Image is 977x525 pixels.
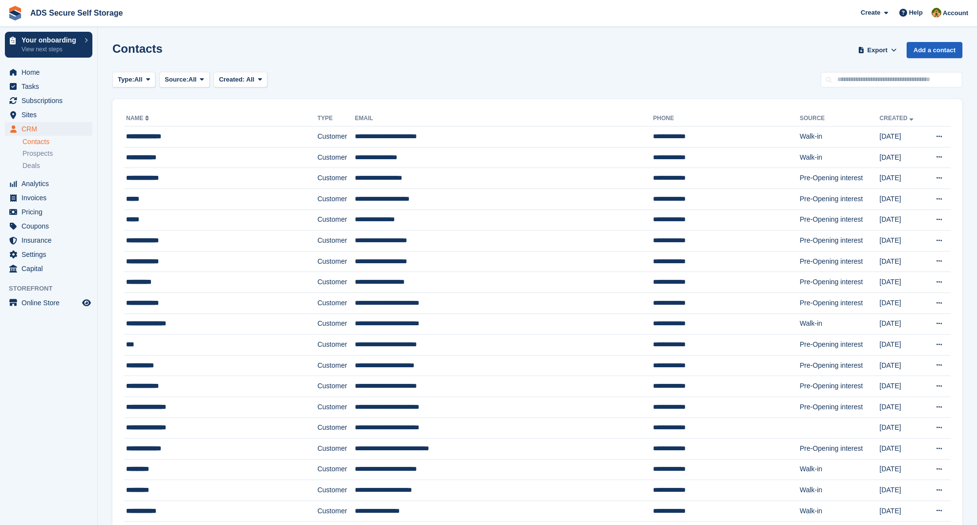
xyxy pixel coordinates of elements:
td: Pre-Opening interest [800,355,879,376]
td: Pre-Opening interest [800,397,879,418]
a: menu [5,219,92,233]
a: menu [5,94,92,107]
a: menu [5,233,92,247]
td: Customer [317,168,355,189]
span: Pricing [22,205,80,219]
td: Customer [317,459,355,480]
td: [DATE] [880,376,925,397]
td: Customer [317,335,355,356]
span: All [134,75,143,84]
td: [DATE] [880,314,925,335]
td: [DATE] [880,501,925,522]
th: Email [355,111,653,126]
td: Customer [317,189,355,210]
span: Type: [118,75,134,84]
a: Contacts [22,137,92,147]
td: [DATE] [880,189,925,210]
td: Customer [317,501,355,522]
td: Customer [317,314,355,335]
a: ADS Secure Self Storage [26,5,127,21]
span: Online Store [22,296,80,310]
a: menu [5,65,92,79]
td: Customer [317,439,355,460]
span: Coupons [22,219,80,233]
td: Pre-Opening interest [800,251,879,272]
td: Walk-in [800,501,879,522]
span: All [189,75,197,84]
td: [DATE] [880,439,925,460]
p: Your onboarding [22,37,80,43]
span: Source: [165,75,188,84]
a: Created [880,115,915,122]
td: Pre-Opening interest [800,231,879,252]
td: [DATE] [880,418,925,439]
td: Customer [317,376,355,397]
th: Source [800,111,879,126]
p: View next steps [22,45,80,54]
img: Andrew Sargent [932,8,941,18]
td: Customer [317,251,355,272]
a: Name [126,115,151,122]
td: Customer [317,210,355,231]
td: Customer [317,480,355,501]
a: menu [5,248,92,261]
img: stora-icon-8386f47178a22dfd0bd8f6a31ec36ba5ce8667c1dd55bd0f319d3a0aa187defe.svg [8,6,22,21]
span: Invoices [22,191,80,205]
span: Export [868,45,888,55]
a: menu [5,262,92,275]
a: Deals [22,161,92,171]
span: Settings [22,248,80,261]
a: menu [5,177,92,190]
th: Type [317,111,355,126]
span: Capital [22,262,80,275]
td: Pre-Opening interest [800,335,879,356]
span: Deals [22,161,40,170]
span: Tasks [22,80,80,93]
td: Walk-in [800,459,879,480]
td: Customer [317,126,355,147]
span: CRM [22,122,80,136]
button: Type: All [112,72,155,88]
td: Customer [317,397,355,418]
td: [DATE] [880,231,925,252]
td: [DATE] [880,210,925,231]
td: Walk-in [800,314,879,335]
td: Pre-Opening interest [800,376,879,397]
td: [DATE] [880,272,925,293]
a: Your onboarding View next steps [5,32,92,58]
span: Subscriptions [22,94,80,107]
td: Pre-Opening interest [800,439,879,460]
th: Phone [653,111,800,126]
a: Add a contact [907,42,962,58]
td: Pre-Opening interest [800,293,879,314]
span: Home [22,65,80,79]
td: [DATE] [880,480,925,501]
td: Customer [317,293,355,314]
span: Create [861,8,880,18]
span: Created: [219,76,245,83]
td: Customer [317,231,355,252]
td: Pre-Opening interest [800,189,879,210]
span: All [246,76,255,83]
td: Pre-Opening interest [800,168,879,189]
span: Insurance [22,233,80,247]
td: [DATE] [880,168,925,189]
td: [DATE] [880,126,925,147]
h1: Contacts [112,42,163,55]
a: menu [5,191,92,205]
td: Pre-Opening interest [800,210,879,231]
td: Customer [317,418,355,439]
span: Sites [22,108,80,122]
button: Export [856,42,899,58]
span: Account [943,8,968,18]
td: Pre-Opening interest [800,272,879,293]
td: Walk-in [800,126,879,147]
td: Walk-in [800,147,879,168]
td: [DATE] [880,459,925,480]
button: Created: All [214,72,267,88]
span: Prospects [22,149,53,158]
a: menu [5,205,92,219]
a: Prospects [22,148,92,159]
button: Source: All [159,72,210,88]
td: Customer [317,355,355,376]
